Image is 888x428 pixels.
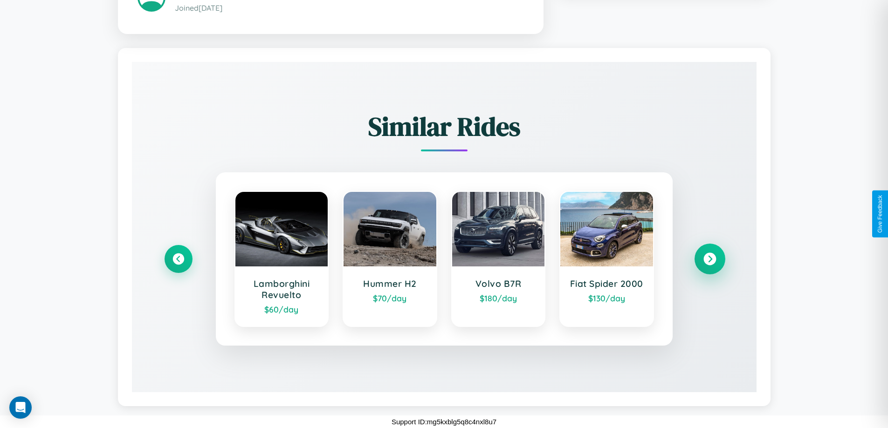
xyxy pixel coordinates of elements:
div: $ 130 /day [570,293,644,303]
h2: Similar Rides [165,109,724,144]
p: Support ID: mg5kxblg5q8c4nxl8u7 [392,415,496,428]
p: Joined [DATE] [175,1,524,15]
div: Give Feedback [877,195,883,233]
a: Lamborghini Revuelto$60/day [234,191,329,327]
div: $ 180 /day [461,293,536,303]
div: Open Intercom Messenger [9,396,32,419]
a: Fiat Spider 2000$130/day [559,191,654,327]
h3: Volvo B7R [461,278,536,289]
h3: Fiat Spider 2000 [570,278,644,289]
div: $ 60 /day [245,304,319,314]
h3: Lamborghini Revuelto [245,278,319,300]
div: $ 70 /day [353,293,427,303]
h3: Hummer H2 [353,278,427,289]
a: Volvo B7R$180/day [451,191,546,327]
a: Hummer H2$70/day [343,191,437,327]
